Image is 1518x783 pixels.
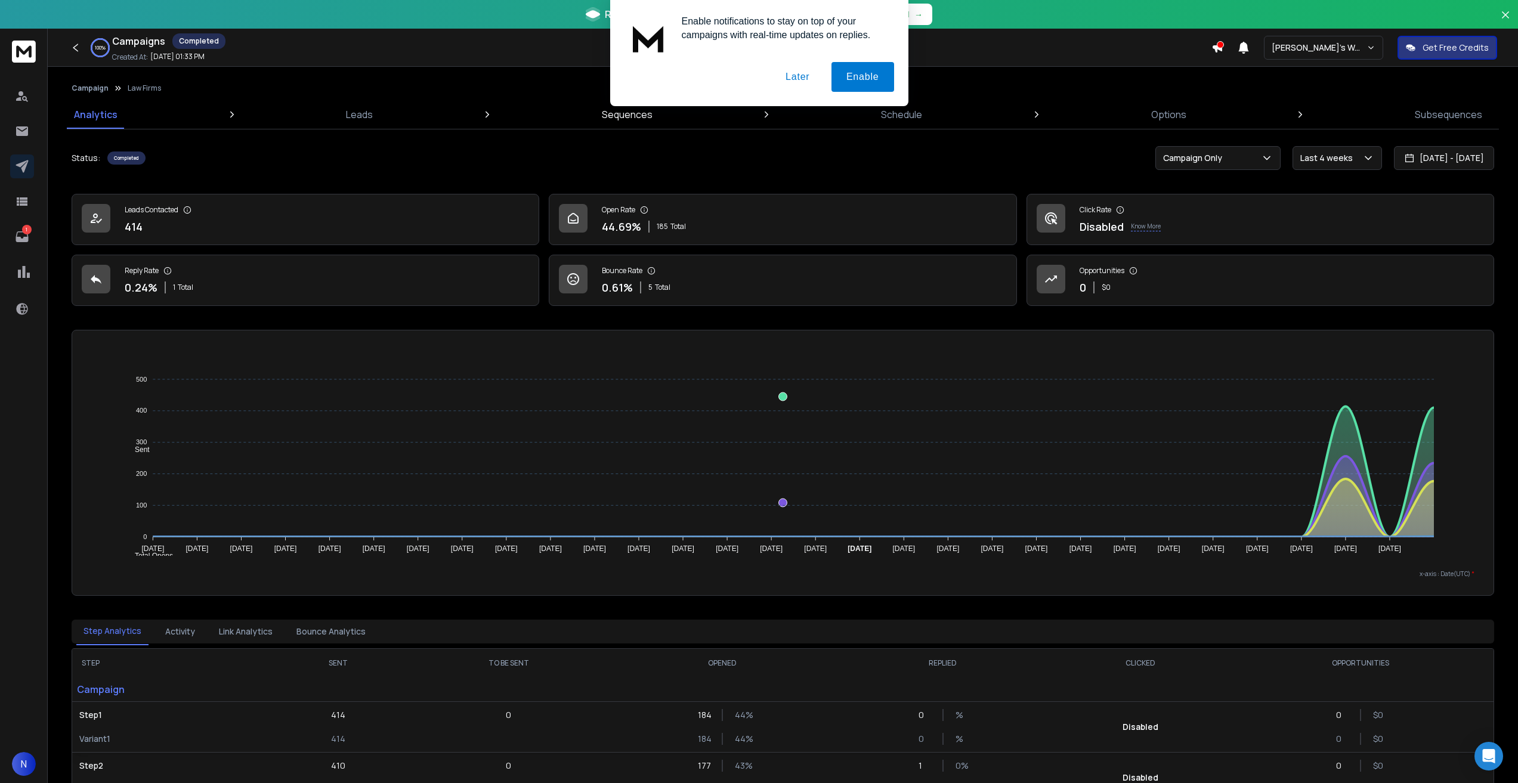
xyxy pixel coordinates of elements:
tspan: [DATE] [1334,544,1357,553]
tspan: [DATE] [495,544,518,553]
tspan: [DATE] [848,544,871,553]
tspan: [DATE] [936,544,959,553]
span: 1 [173,283,175,292]
a: Open Rate44.69%185Total [549,194,1016,245]
tspan: [DATE] [1290,544,1313,553]
p: 0 [919,733,930,745]
span: Total [670,222,686,231]
div: Enable notifications to stay on top of your campaigns with real-time updates on replies. [672,14,894,42]
p: $ 0 [1373,733,1385,745]
th: SENT [271,649,404,677]
span: Total [178,283,193,292]
tspan: 400 [136,407,147,414]
p: Last 4 weeks [1300,152,1358,164]
p: 414 [125,218,143,235]
p: 44.69 % [602,218,641,235]
span: Total [655,283,670,292]
p: Subsequences [1415,107,1482,122]
a: Subsequences [1408,100,1489,129]
p: 44 % [735,733,747,745]
button: N [12,752,36,776]
tspan: [DATE] [760,544,783,553]
p: 0 [919,709,930,721]
tspan: [DATE] [1025,544,1048,553]
p: Leads Contacted [125,205,178,215]
div: Completed [107,151,146,165]
p: Bounce Rate [602,266,642,276]
button: Later [771,62,824,92]
button: [DATE] - [DATE] [1394,146,1494,170]
p: 414 [331,733,345,745]
p: 184 [698,709,710,721]
a: Bounce Rate0.61%5Total [549,255,1016,306]
button: Bounce Analytics [289,618,373,645]
p: % [956,733,967,745]
p: Sequences [602,107,653,122]
p: 410 [331,760,345,772]
p: Status: [72,152,100,164]
p: Opportunities [1080,266,1124,276]
tspan: [DATE] [451,544,474,553]
a: Reply Rate0.24%1Total [72,255,539,306]
tspan: 0 [143,533,147,540]
p: 43 % [735,760,747,772]
tspan: [DATE] [186,544,208,553]
th: CLICKED [1053,649,1228,677]
th: REPLIED [833,649,1053,677]
tspan: [DATE] [716,544,738,553]
p: 0 [1336,709,1348,721]
tspan: [DATE] [1069,544,1092,553]
a: Leads Contacted414 [72,194,539,245]
a: Schedule [874,100,929,129]
tspan: [DATE] [672,544,694,553]
tspan: [DATE] [1378,544,1401,553]
a: Analytics [67,100,125,129]
a: Opportunities0$0 [1027,255,1494,306]
p: 0 % [956,760,967,772]
img: notification icon [624,14,672,62]
p: 0 [1336,760,1348,772]
tspan: [DATE] [407,544,429,553]
th: OPENED [613,649,833,677]
p: 1 [22,225,32,234]
p: $ 0 [1373,760,1385,772]
tspan: [DATE] [539,544,562,553]
p: Leads [346,107,373,122]
button: Activity [158,618,202,645]
a: Click RateDisabledKnow More [1027,194,1494,245]
p: 0 [506,760,511,772]
p: Campaign [72,677,271,701]
p: 0 [1336,733,1348,745]
p: Reply Rate [125,266,159,276]
p: $ 0 [1102,283,1111,292]
tspan: 300 [136,438,147,445]
span: 185 [657,222,668,231]
a: 1 [10,225,34,249]
tspan: [DATE] [627,544,650,553]
tspan: 200 [136,470,147,477]
span: Sent [126,445,150,454]
tspan: [DATE] [804,544,827,553]
tspan: 500 [136,376,147,383]
a: Options [1144,100,1194,129]
span: Total Opens [126,552,173,560]
div: Open Intercom Messenger [1474,742,1503,770]
p: 414 [331,709,345,721]
p: 0.61 % [602,279,633,296]
button: Enable [831,62,894,92]
p: % [956,709,967,721]
tspan: [DATE] [583,544,606,553]
p: Campaign Only [1163,152,1227,164]
p: Click Rate [1080,205,1111,215]
th: OPPORTUNITIES [1228,649,1494,677]
tspan: [DATE] [981,544,1004,553]
tspan: [DATE] [319,544,341,553]
p: x-axis : Date(UTC) [91,570,1474,578]
button: Link Analytics [212,618,280,645]
span: 5 [648,283,653,292]
p: 0 [506,709,511,721]
p: Open Rate [602,205,635,215]
p: Options [1151,107,1186,122]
